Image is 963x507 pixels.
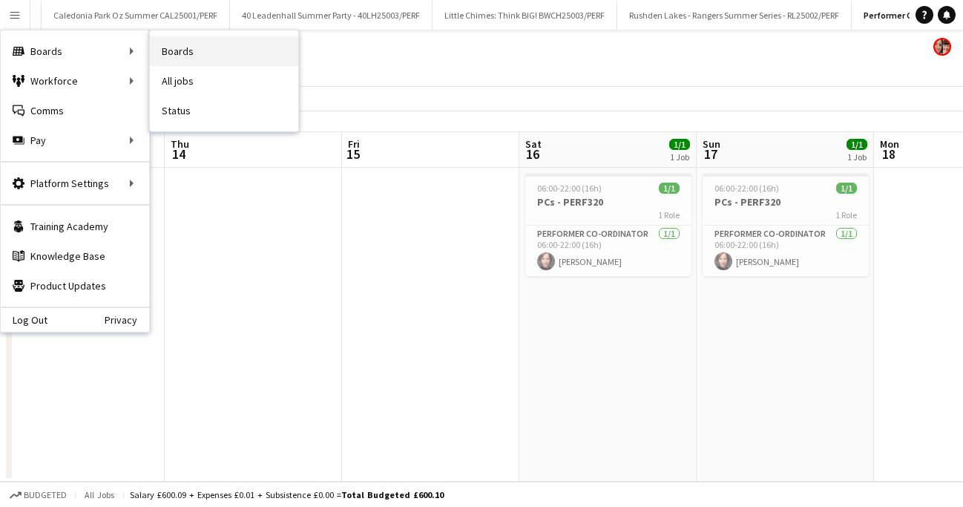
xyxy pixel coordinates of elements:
a: Comms [1,96,149,125]
app-job-card: 06:00-22:00 (16h)1/1PCs - PERF3201 RolePerformer Co-ordinator1/106:00-22:00 (16h)[PERSON_NAME] [703,174,869,276]
app-user-avatar: Performer Department [933,38,951,56]
button: Rushden Lakes - Rangers Summer Series - RL25002/PERF [617,1,852,30]
a: Knowledge Base [1,241,149,271]
span: 1/1 [669,139,690,150]
span: Sat [525,137,542,151]
a: Privacy [105,314,149,326]
div: 1 Job [670,151,689,163]
h3: PCs - PERF320 [703,195,869,209]
span: Total Budgeted £600.10 [341,489,444,500]
a: Status [150,96,298,125]
span: 1/1 [836,183,857,194]
div: Workforce [1,66,149,96]
div: 1 Job [847,151,867,163]
app-job-card: 06:00-22:00 (16h)1/1PCs - PERF3201 RolePerformer Co-ordinator1/106:00-22:00 (16h)[PERSON_NAME] [525,174,691,276]
span: Budgeted [24,490,67,500]
span: 18 [878,145,899,163]
a: All jobs [150,66,298,96]
button: Budgeted [7,487,69,503]
button: 40 Leadenhall Summer Party - 40LH25003/PERF [230,1,433,30]
span: Sun [703,137,720,151]
span: 06:00-22:00 (16h) [714,183,779,194]
div: Salary £600.09 + Expenses £0.01 + Subsistence £0.00 = [130,489,444,500]
a: Training Academy [1,212,149,241]
app-card-role: Performer Co-ordinator1/106:00-22:00 (16h)[PERSON_NAME] [525,226,691,276]
div: Pay [1,125,149,155]
span: 06:00-22:00 (16h) [537,183,602,194]
div: Boards [1,36,149,66]
span: 1 Role [835,209,857,220]
span: 1/1 [847,139,867,150]
span: 14 [168,145,189,163]
span: 16 [523,145,542,163]
h3: PCs - PERF320 [525,195,691,209]
div: Platform Settings [1,169,149,198]
span: Mon [880,137,899,151]
span: Fri [348,137,360,151]
span: All jobs [82,489,117,500]
span: Thu [171,137,189,151]
span: 15 [346,145,360,163]
span: 1 Role [658,209,680,220]
span: 1/1 [659,183,680,194]
a: Log Out [1,314,47,326]
a: Product Updates [1,271,149,301]
span: 17 [700,145,720,163]
button: Little Chimes: Think BIG! BWCH25003/PERF [433,1,617,30]
button: Caledonia Park Oz Summer CAL25001/PERF [42,1,230,30]
a: Boards [150,36,298,66]
app-card-role: Performer Co-ordinator1/106:00-22:00 (16h)[PERSON_NAME] [703,226,869,276]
